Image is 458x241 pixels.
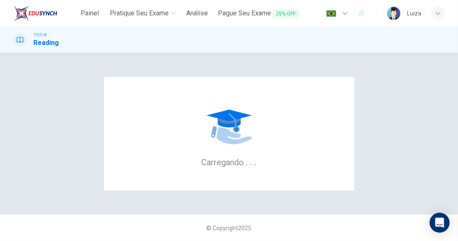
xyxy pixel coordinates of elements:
[186,8,208,18] span: Análise
[13,5,57,22] img: EduSynch logo
[207,225,252,231] span: © Copyright 2025
[326,10,337,17] img: pt
[106,6,180,21] button: Pratique seu exame
[33,32,47,38] span: TOEFL®
[245,154,248,168] h6: .
[183,6,211,21] button: Análise
[218,8,299,19] span: Pague Seu Exame
[76,6,103,21] button: Painel
[273,9,299,18] span: 25% OFF
[81,8,99,18] span: Painel
[13,5,76,22] a: EduSynch logo
[202,157,257,167] h6: Carregando
[110,8,169,18] span: Pratique seu exame
[430,213,450,233] div: Open Intercom Messenger
[407,8,421,18] div: Luiza
[387,7,400,20] img: Profile picture
[254,154,257,168] h6: .
[33,38,59,48] h1: Reading
[215,6,302,21] button: Pague Seu Exame25% OFF
[250,154,253,168] h6: .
